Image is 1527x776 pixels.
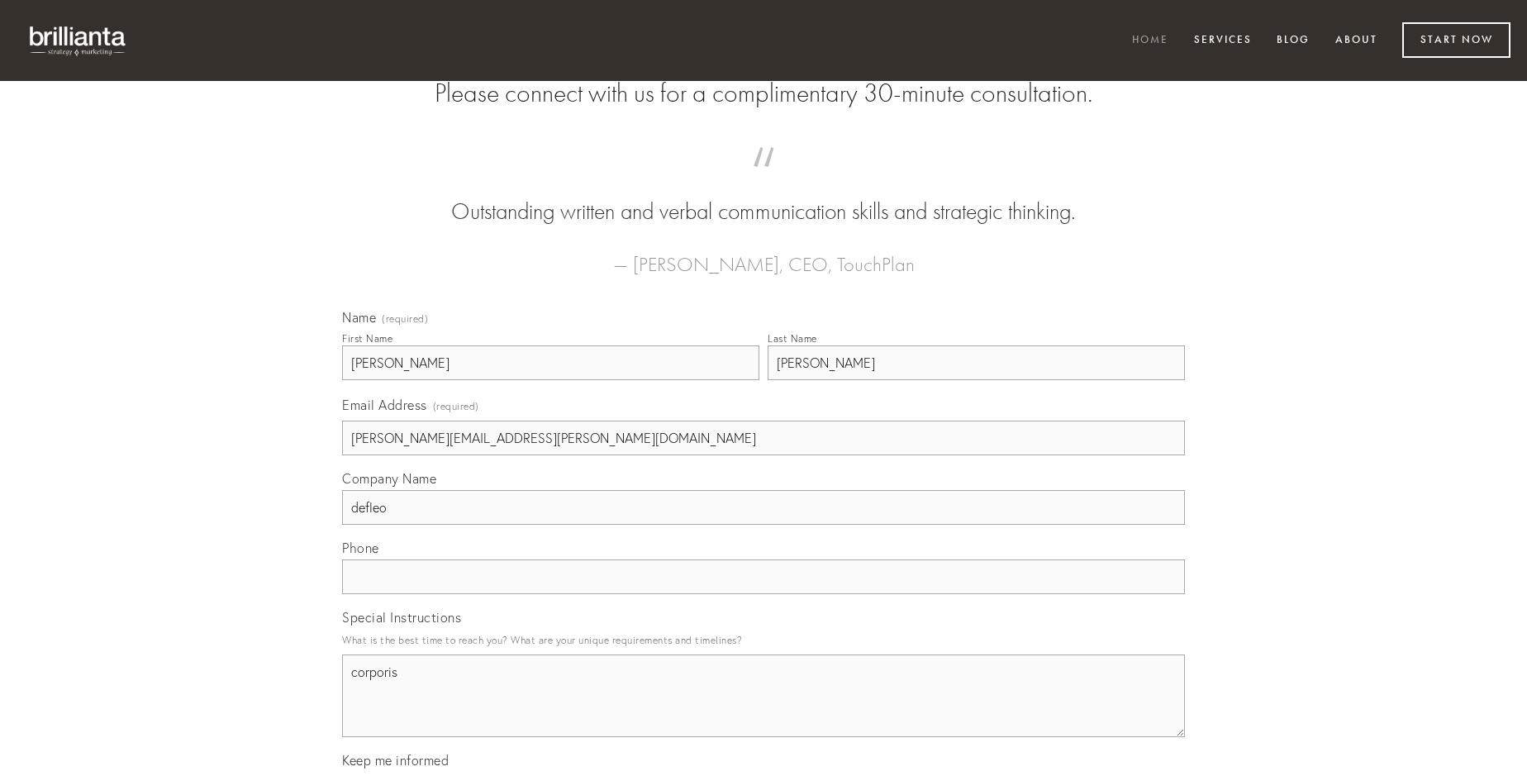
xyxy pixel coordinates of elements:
[1325,27,1388,55] a: About
[369,164,1158,196] span: “
[382,314,428,324] span: (required)
[1266,27,1320,55] a: Blog
[342,397,427,413] span: Email Address
[433,395,479,417] span: (required)
[342,752,449,769] span: Keep me informed
[342,629,1185,651] p: What is the best time to reach you? What are your unique requirements and timelines?
[1183,27,1263,55] a: Services
[342,332,392,345] div: First Name
[342,309,376,326] span: Name
[342,470,436,487] span: Company Name
[768,332,817,345] div: Last Name
[342,655,1185,737] textarea: corporis
[342,540,379,556] span: Phone
[17,17,140,64] img: brillianta - research, strategy, marketing
[369,228,1158,281] figcaption: — [PERSON_NAME], CEO, TouchPlan
[1402,22,1510,58] a: Start Now
[369,164,1158,228] blockquote: Outstanding written and verbal communication skills and strategic thinking.
[342,609,461,626] span: Special Instructions
[342,78,1185,109] h2: Please connect with us for a complimentary 30-minute consultation.
[1121,27,1179,55] a: Home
